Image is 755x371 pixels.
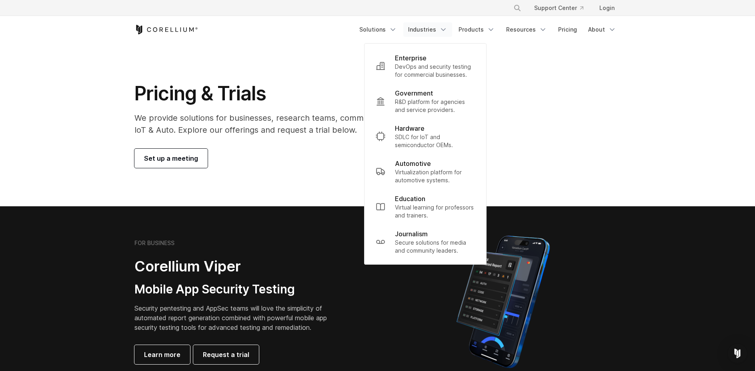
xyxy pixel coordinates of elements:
[134,282,339,297] h3: Mobile App Security Testing
[454,22,500,37] a: Products
[369,119,481,154] a: Hardware SDLC for IoT and semiconductor OEMs.
[369,84,481,119] a: Government R&D platform for agencies and service providers.
[134,257,339,275] h2: Corellium Viper
[134,112,453,136] p: We provide solutions for businesses, research teams, community individuals, and IoT & Auto. Explo...
[395,98,475,114] p: R&D platform for agencies and service providers.
[354,22,402,37] a: Solutions
[134,82,453,106] h1: Pricing & Trials
[395,194,425,203] p: Education
[134,25,198,34] a: Corellium Home
[395,168,475,184] p: Virtualization platform for automotive systems.
[403,22,452,37] a: Industries
[501,22,552,37] a: Resources
[395,124,425,133] p: Hardware
[395,63,475,79] p: DevOps and security testing for commercial businesses.
[510,1,525,15] button: Search
[395,229,428,239] p: Journalism
[395,203,475,219] p: Virtual learning for professors and trainers.
[354,22,621,37] div: Navigation Menu
[395,239,475,255] p: Secure solutions for media and community leaders.
[134,303,339,332] p: Security pentesting and AppSec teams will love the simplicity of automated report generation comb...
[369,48,481,84] a: Enterprise DevOps and security testing for commercial businesses.
[144,350,180,359] span: Learn more
[395,88,433,98] p: Government
[369,224,481,259] a: Journalism Secure solutions for media and community leaders.
[553,22,582,37] a: Pricing
[369,189,481,224] a: Education Virtual learning for professors and trainers.
[528,1,590,15] a: Support Center
[369,154,481,189] a: Automotive Virtualization platform for automotive systems.
[193,345,259,364] a: Request a trial
[203,350,249,359] span: Request a trial
[395,53,427,63] p: Enterprise
[395,159,431,168] p: Automotive
[583,22,621,37] a: About
[593,1,621,15] a: Login
[134,239,174,247] h6: FOR BUSINESS
[395,133,475,149] p: SDLC for IoT and semiconductor OEMs.
[134,149,208,168] a: Set up a meeting
[728,344,747,363] div: Open Intercom Messenger
[134,345,190,364] a: Learn more
[504,1,621,15] div: Navigation Menu
[144,154,198,163] span: Set up a meeting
